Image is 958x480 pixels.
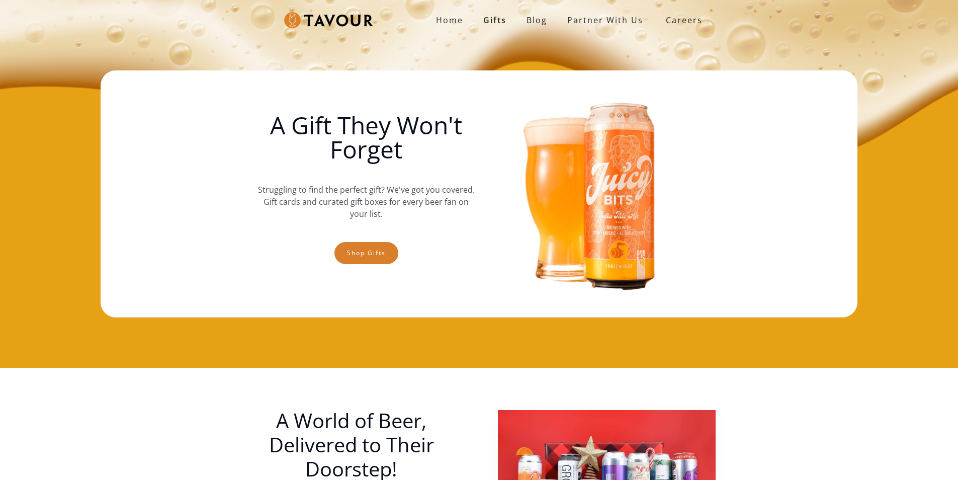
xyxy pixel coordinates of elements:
strong: Careers [666,10,703,30]
a: Home [426,10,473,30]
a: Shop gifts [334,242,398,264]
a: Blog [516,10,557,30]
a: partner with us [557,10,653,30]
a: Gifts [473,10,516,30]
a: Careers [653,6,710,34]
strong: Home [436,15,463,26]
h1: A Gift They Won't Forget [257,113,475,162]
p: Struggling to find the perfect gift? We've got you covered. Gift cards and curated gift boxes for... [257,174,475,230]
